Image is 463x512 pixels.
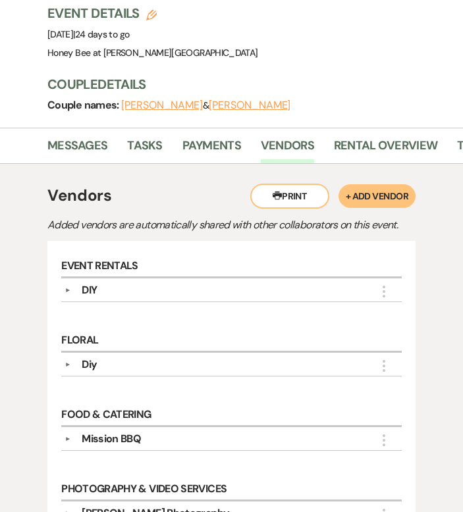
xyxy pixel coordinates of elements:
button: [PERSON_NAME] [209,100,290,111]
h6: Photography & Video Services [61,478,402,502]
button: Print [250,184,329,209]
a: Messages [47,136,107,163]
button: ▼ [60,361,76,368]
span: 24 days to go [75,28,130,40]
span: & [121,99,290,111]
a: Tasks [127,136,162,163]
h6: Food & Catering [61,404,402,428]
span: [DATE] [47,28,129,40]
h6: Event Rentals [61,255,402,279]
span: Honey Bee at [PERSON_NAME][GEOGRAPHIC_DATA] [47,47,258,59]
button: ▼ [60,287,76,294]
div: DIY [82,282,97,298]
div: Mission BBQ [82,431,141,447]
h4: Vendors [47,184,212,207]
span: | [73,28,129,40]
button: + Add Vendor [339,184,416,208]
div: Diy [82,357,97,372]
p: Added vendors are automatically shared with other collaborators on this event. [47,217,416,234]
h6: Floral [61,330,402,353]
a: Payments [182,136,241,163]
h3: Event Details [47,4,258,22]
h3: Couple Details [47,75,450,93]
button: [PERSON_NAME] [121,100,203,111]
span: Couple names: [47,98,121,112]
a: Vendors [261,136,314,163]
a: Rental Overview [334,136,437,163]
button: ▼ [60,436,76,442]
